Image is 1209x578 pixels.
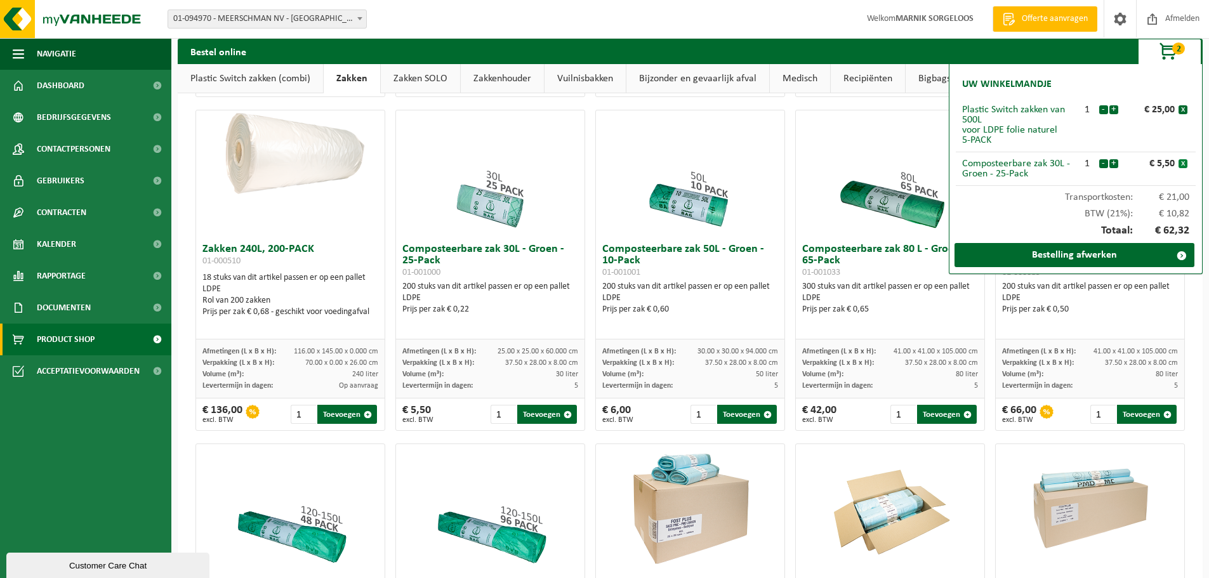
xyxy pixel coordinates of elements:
span: Verpakking (L x B x H): [202,359,274,367]
span: 01-000510 [202,256,241,266]
div: Prijs per zak € 0,22 [402,304,578,315]
a: Bigbags [906,64,963,93]
div: € 5,50 [1121,159,1179,169]
div: € 66,00 [1002,405,1036,424]
div: € 5,50 [402,405,433,424]
span: Navigatie [37,38,76,70]
span: Contracten [37,197,86,228]
span: € 21,00 [1133,192,1190,202]
div: 200 stuks van dit artikel passen er op een pallet [1002,281,1178,315]
div: 200 stuks van dit artikel passen er op een pallet [402,281,578,315]
div: 18 stuks van dit artikel passen er op een pallet [202,272,378,318]
a: Bestelling afwerken [955,243,1194,267]
span: Volume (m³): [202,371,244,378]
strong: MARNIK SORGELOOS [895,14,974,23]
img: 01-001000 [427,110,554,237]
span: Rapportage [37,260,86,292]
span: Afmetingen (L x B x H): [802,348,876,355]
span: Documenten [37,292,91,324]
span: 01-001000 [402,268,440,277]
a: Zakken SOLO [381,64,460,93]
span: Levertermijn in dagen: [1002,382,1073,390]
div: LDPE [402,292,578,304]
div: LDPE [202,284,378,295]
button: - [1099,105,1108,114]
input: 1 [1090,405,1116,424]
span: 2 [1172,43,1185,55]
button: Toevoegen [517,405,577,424]
button: 2 [1138,39,1201,64]
span: Verpakking (L x B x H): [602,359,674,367]
input: 1 [890,405,916,424]
img: 01-000492 [827,444,954,571]
div: Totaal: [956,219,1196,243]
span: 01-094970 - MEERSCHMAN NV - EREMBODEGEM [168,10,367,29]
span: 01-094970 - MEERSCHMAN NV - EREMBODEGEM [168,10,366,28]
span: Bedrijfsgegevens [37,102,111,133]
div: € 6,00 [602,405,633,424]
span: Op aanvraag [339,382,378,390]
span: excl. BTW [802,416,836,424]
button: Toevoegen [1117,405,1177,424]
div: Plastic Switch zakken van 500L voor LDPE folie naturel 5-PACK [962,105,1076,145]
span: Contactpersonen [37,133,110,165]
span: Acceptatievoorwaarden [37,355,140,387]
span: € 10,82 [1133,209,1190,219]
div: 300 stuks van dit artikel passen er op een pallet [802,281,978,315]
div: LDPE [602,292,778,304]
button: + [1109,159,1118,168]
span: 50 liter [756,371,778,378]
div: Transportkosten: [956,186,1196,202]
input: 1 [491,405,517,424]
a: Offerte aanvragen [993,6,1097,32]
span: 30.00 x 30.00 x 94.000 cm [697,348,778,355]
div: Prijs per zak € 0,60 [602,304,778,315]
h3: Zakken 240L, 200-PACK [202,244,378,269]
img: 01-001001 [627,110,754,237]
button: - [1099,159,1108,168]
a: Medisch [770,64,830,93]
div: Composteerbare zak 30L - Groen - 25-Pack [962,159,1076,179]
span: Product Shop [37,324,95,355]
span: 240 liter [352,371,378,378]
span: Verpakking (L x B x H): [1002,359,1074,367]
a: Vuilnisbakken [545,64,626,93]
a: Bijzonder en gevaarlijk afval [626,64,769,93]
iframe: chat widget [6,550,212,578]
span: 5 [574,382,578,390]
span: Offerte aanvragen [1019,13,1091,25]
h3: Composteerbare zak 50L - Groen - 10-Pack [602,244,778,278]
input: 1 [291,405,317,424]
span: 41.00 x 41.00 x 105.000 cm [894,348,978,355]
span: Volume (m³): [802,371,843,378]
span: Dashboard [37,70,84,102]
span: 01-001033 [802,268,840,277]
span: 25.00 x 25.00 x 60.000 cm [498,348,578,355]
a: Plastic Switch zakken (combi) [178,64,323,93]
span: 80 liter [1156,371,1178,378]
span: Volume (m³): [1002,371,1043,378]
button: Toevoegen [317,405,377,424]
span: Verpakking (L x B x H): [802,359,874,367]
span: excl. BTW [402,416,433,424]
span: 37.50 x 28.00 x 8.00 cm [905,359,978,367]
img: 01-001033 [827,110,954,237]
div: € 42,00 [802,405,836,424]
a: Recipiënten [831,64,905,93]
span: Levertermijn in dagen: [602,382,673,390]
button: + [1109,105,1118,114]
img: 01-000686 [427,444,554,571]
span: excl. BTW [602,416,633,424]
span: Volume (m³): [602,371,644,378]
div: Prijs per zak € 0,65 [802,304,978,315]
button: Toevoegen [717,405,777,424]
h3: Composteerbare zak 30L - Groen - 25-Pack [402,244,578,278]
div: € 136,00 [202,405,242,424]
img: 01-000510 [196,110,385,205]
span: Afmetingen (L x B x H): [202,348,276,355]
span: 80 liter [956,371,978,378]
span: 30 liter [556,371,578,378]
div: 1 [1076,159,1099,169]
span: 5 [774,382,778,390]
span: Levertermijn in dagen: [202,382,273,390]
